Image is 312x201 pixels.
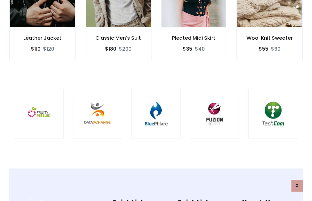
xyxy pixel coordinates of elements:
h6: Wool Knit Sweater [237,35,302,41]
del: $40 [195,45,205,53]
del: $200 [119,45,132,53]
h6: Pleated Midi Skirt [161,35,227,41]
h6: Leather Jacket [10,35,75,41]
h6: $35 [183,46,192,52]
h6: $110 [31,46,41,52]
h6: Classic Men's Suit [85,35,151,41]
h6: $180 [105,46,116,52]
del: $60 [271,45,281,53]
del: $120 [43,45,54,53]
h6: $55 [259,46,268,52]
